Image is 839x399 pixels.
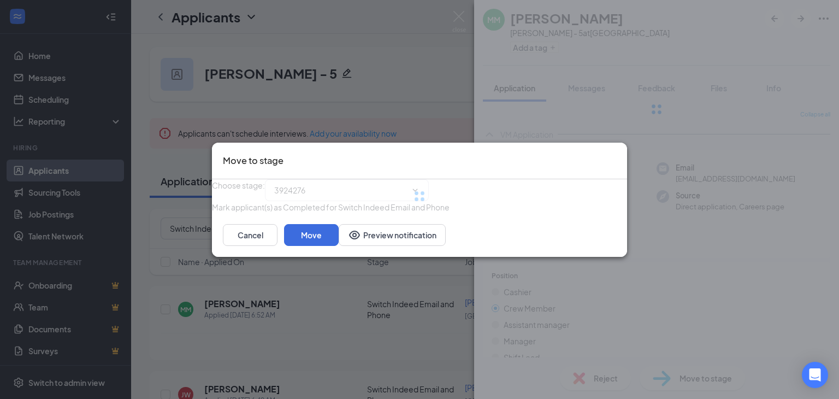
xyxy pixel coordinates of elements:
button: Preview notificationEye [339,224,446,245]
div: Open Intercom Messenger [802,362,828,388]
button: Cancel [223,224,277,245]
button: Move [284,224,339,245]
h3: Move to stage [223,154,283,168]
svg: Eye [348,228,361,241]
